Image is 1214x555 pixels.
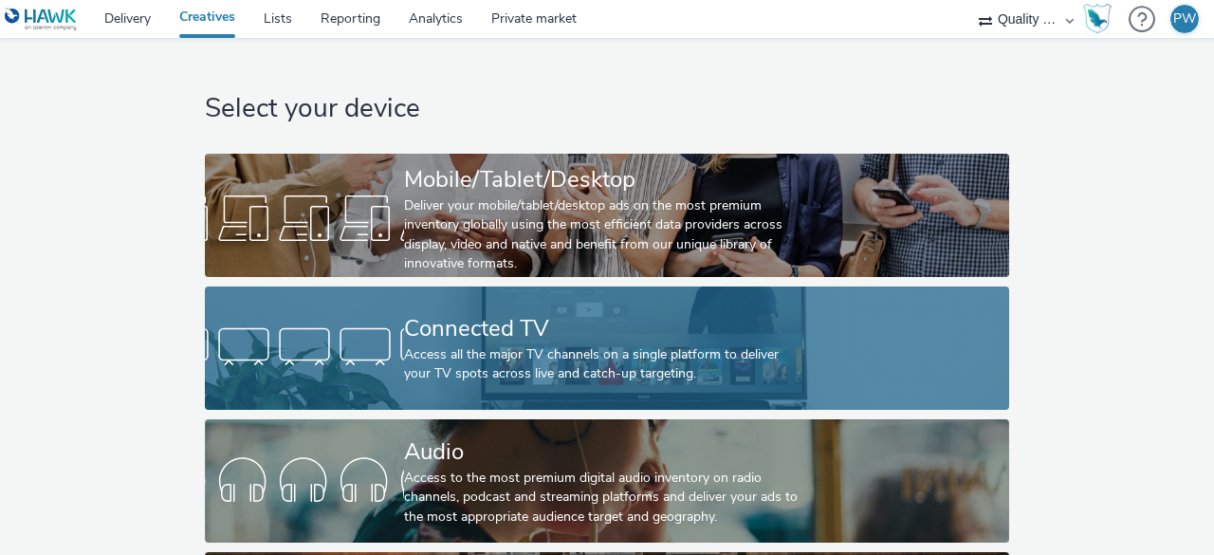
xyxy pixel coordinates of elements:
div: Access all the major TV channels on a single platform to deliver your TV spots across live and ca... [404,345,802,384]
a: AudioAccess to the most premium digital audio inventory on radio channels, podcast and streaming ... [205,419,1010,543]
div: Deliver your mobile/tablet/desktop ads on the most premium inventory globally using the most effi... [404,196,802,274]
div: Access to the most premium digital audio inventory on radio channels, podcast and streaming platf... [404,469,802,527]
img: Hawk Academy [1083,4,1112,34]
img: undefined Logo [5,8,78,31]
div: Audio [404,435,802,469]
a: Connected TVAccess all the major TV channels on a single platform to deliver your TV spots across... [205,287,1010,410]
div: PW [1173,5,1196,33]
div: Connected TV [404,312,802,345]
div: Mobile/Tablet/Desktop [404,163,802,196]
h1: Select your device [205,91,1010,127]
a: Hawk Academy [1083,4,1119,34]
a: Mobile/Tablet/DesktopDeliver your mobile/tablet/desktop ads on the most premium inventory globall... [205,154,1010,277]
